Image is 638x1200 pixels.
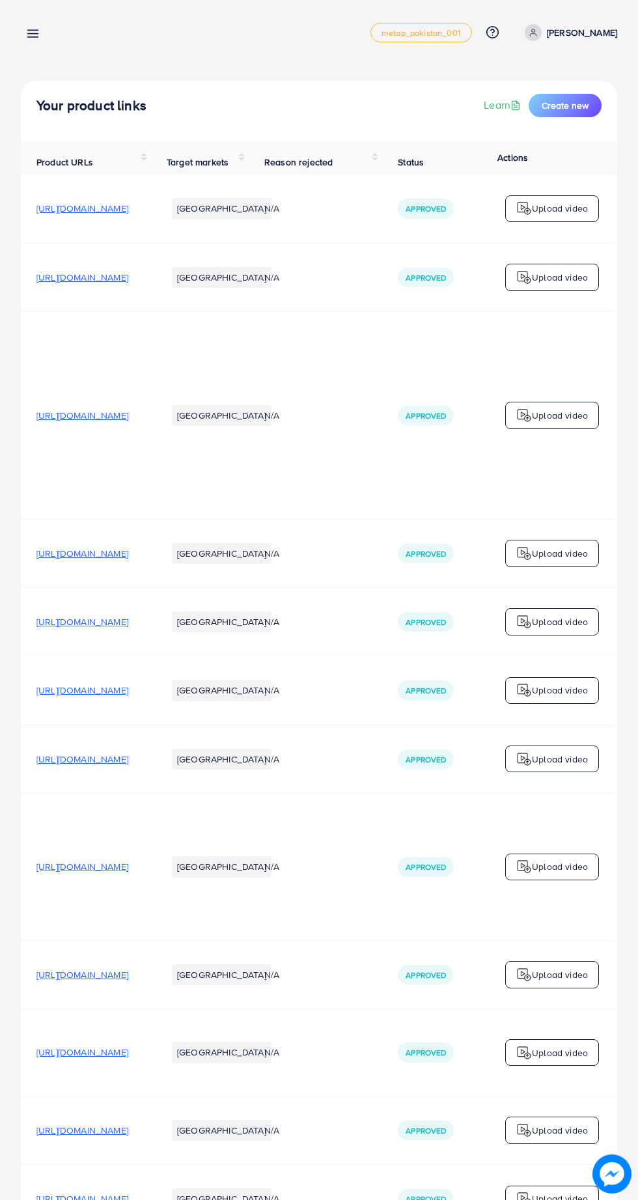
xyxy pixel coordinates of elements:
li: [GEOGRAPHIC_DATA] [172,611,271,632]
img: image [592,1154,631,1193]
span: N/A [264,547,279,560]
span: [URL][DOMAIN_NAME] [36,968,128,981]
p: Upload video [532,201,588,216]
img: logo [516,270,532,285]
span: [URL][DOMAIN_NAME] [36,860,128,873]
p: Upload video [532,408,588,423]
img: logo [516,1045,532,1061]
span: N/A [264,1124,279,1137]
span: Approved [406,548,446,559]
span: Approved [406,410,446,421]
span: N/A [264,1046,279,1059]
p: Upload video [532,1045,588,1061]
span: [URL][DOMAIN_NAME] [36,202,128,215]
img: logo [516,682,532,698]
img: logo [516,859,532,874]
img: logo [516,201,532,216]
span: [URL][DOMAIN_NAME] [36,547,128,560]
img: logo [516,1123,532,1138]
img: logo [516,751,532,767]
a: [PERSON_NAME] [520,24,617,41]
li: [GEOGRAPHIC_DATA] [172,964,271,985]
p: Upload video [532,751,588,767]
span: N/A [264,753,279,766]
span: N/A [264,968,279,981]
span: Product URLs [36,156,93,169]
span: Approved [406,1047,446,1058]
span: N/A [264,615,279,628]
span: [URL][DOMAIN_NAME] [36,1124,128,1137]
p: Upload video [532,614,588,630]
span: [URL][DOMAIN_NAME] [36,1046,128,1059]
a: Learn [484,98,523,113]
p: [PERSON_NAME] [547,25,617,40]
li: [GEOGRAPHIC_DATA] [172,1042,271,1063]
span: Target markets [167,156,229,169]
img: logo [516,408,532,423]
h4: Your product links [36,98,146,114]
p: Upload video [532,1123,588,1138]
span: [URL][DOMAIN_NAME] [36,753,128,766]
button: Create new [529,94,602,117]
li: [GEOGRAPHIC_DATA] [172,1120,271,1141]
p: Upload video [532,546,588,561]
p: Upload video [532,270,588,285]
img: logo [516,546,532,561]
li: [GEOGRAPHIC_DATA] [172,543,271,564]
li: [GEOGRAPHIC_DATA] [172,680,271,701]
span: Reason rejected [264,156,333,169]
span: Actions [497,151,528,164]
span: Approved [406,203,446,214]
a: metap_pakistan_001 [370,23,472,42]
span: [URL][DOMAIN_NAME] [36,684,128,697]
span: Approved [406,754,446,765]
span: Approved [406,861,446,872]
span: N/A [264,860,279,873]
span: Approved [406,685,446,696]
span: N/A [264,271,279,284]
span: [URL][DOMAIN_NAME] [36,409,128,422]
span: [URL][DOMAIN_NAME] [36,271,128,284]
img: logo [516,614,532,630]
span: Approved [406,1125,446,1136]
span: N/A [264,409,279,422]
span: Approved [406,617,446,628]
p: Upload video [532,859,588,874]
li: [GEOGRAPHIC_DATA] [172,856,271,877]
p: Upload video [532,967,588,983]
span: Approved [406,970,446,981]
li: [GEOGRAPHIC_DATA] [172,749,271,770]
span: Create new [542,99,589,112]
p: Upload video [532,682,588,698]
span: N/A [264,202,279,215]
span: [URL][DOMAIN_NAME] [36,615,128,628]
li: [GEOGRAPHIC_DATA] [172,267,271,288]
li: [GEOGRAPHIC_DATA] [172,405,271,426]
span: Approved [406,272,446,283]
span: metap_pakistan_001 [381,29,461,37]
span: Status [398,156,424,169]
span: N/A [264,684,279,697]
li: [GEOGRAPHIC_DATA] [172,198,271,219]
img: logo [516,967,532,983]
